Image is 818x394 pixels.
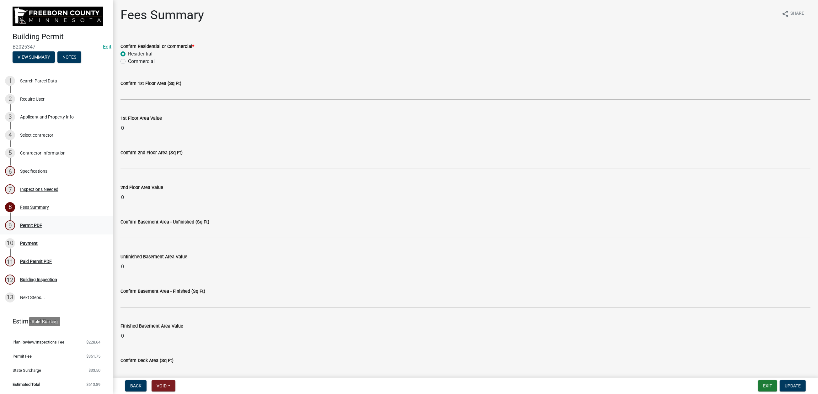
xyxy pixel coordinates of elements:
a: Estimated Fees [5,315,103,328]
h4: Building Permit [13,32,108,41]
img: Freeborn County, Minnesota [13,7,103,26]
div: Paid Permit PDF [20,259,52,264]
div: 6 [5,166,15,176]
div: Require User [20,97,45,101]
label: Confirm Basement Area - Finished (Sq Ft) [120,289,205,294]
label: Confirm 1st Floor Area (Sq Ft) [120,81,181,86]
button: shareShare [777,8,809,20]
label: Confirm Basement Area - Unfinished (Sq Ft) [120,220,209,224]
wm-modal-confirm: Notes [57,55,81,60]
label: Confirm Deck Area (Sq Ft) [120,359,174,363]
label: 2nd Floor Area Value [120,186,163,190]
span: B2025347 [13,44,100,50]
label: Commercial [128,58,155,65]
h1: Fees Summary [120,8,204,23]
label: Unfinished Basement Area Value [120,255,187,259]
button: Notes [57,51,81,63]
span: $351.75 [86,354,100,358]
button: View Summary [13,51,55,63]
div: 12 [5,275,15,285]
div: 5 [5,148,15,158]
span: Estimated Total [13,382,40,386]
div: 3 [5,112,15,122]
div: Role: Building [29,317,60,326]
div: 11 [5,256,15,266]
div: 9 [5,220,15,230]
div: 1 [5,76,15,86]
div: 10 [5,238,15,248]
span: Share [790,10,804,18]
span: State Surcharge [13,368,41,372]
span: Plan Review/Inspections Fee [13,340,64,344]
div: Specifications [20,169,47,173]
div: 7 [5,184,15,194]
div: Select contractor [20,133,53,137]
div: Payment [20,241,38,245]
button: Update [780,380,806,391]
label: Residential [128,50,152,58]
a: Edit [103,44,111,50]
div: Applicant and Property Info [20,115,74,119]
div: Fees Summary [20,205,49,209]
label: 1st Floor Area Value [120,116,162,121]
span: Void [157,383,167,388]
div: 13 [5,292,15,302]
label: Confirm Residential or Commercial [120,45,194,49]
button: Void [152,380,175,391]
div: Inspections Needed [20,187,58,192]
label: Finished Basement Area Value [120,324,183,328]
button: Exit [758,380,777,391]
span: Permit Fee [13,354,32,358]
div: Search Parcel Data [20,79,57,83]
div: Permit PDF [20,223,42,228]
wm-modal-confirm: Summary [13,55,55,60]
div: 2 [5,94,15,104]
span: $613.89 [86,382,100,386]
span: $228.64 [86,340,100,344]
wm-modal-confirm: Edit Application Number [103,44,111,50]
label: Confirm 2nd Floor Area (Sq Ft) [120,151,183,155]
span: $33.50 [88,368,100,372]
span: Back [130,383,142,388]
div: 8 [5,202,15,212]
div: Building Inspection [20,277,57,282]
span: Update [785,383,801,388]
div: 4 [5,130,15,140]
button: Back [125,380,147,391]
i: share [782,10,789,18]
div: Contractor Information [20,151,66,155]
